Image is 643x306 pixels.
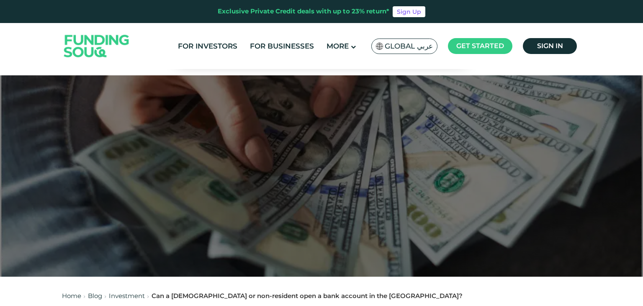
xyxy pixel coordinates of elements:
img: SA Flag [376,43,383,50]
div: Exclusive Private Credit deals with up to 23% return* [218,7,389,16]
img: Logo [56,25,138,67]
a: For Investors [176,39,239,53]
a: Blog [88,292,102,300]
div: Can a [DEMOGRAPHIC_DATA] or non-resident open a bank account in the [GEOGRAPHIC_DATA]? [152,291,463,301]
a: Home [62,292,81,300]
span: Get started [456,42,504,50]
a: Sign Up [393,6,425,17]
span: Global عربي [385,41,433,51]
span: More [327,42,349,50]
a: Investment [109,292,145,300]
a: For Businesses [248,39,316,53]
a: Sign in [523,38,577,54]
span: Sign in [537,42,563,50]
